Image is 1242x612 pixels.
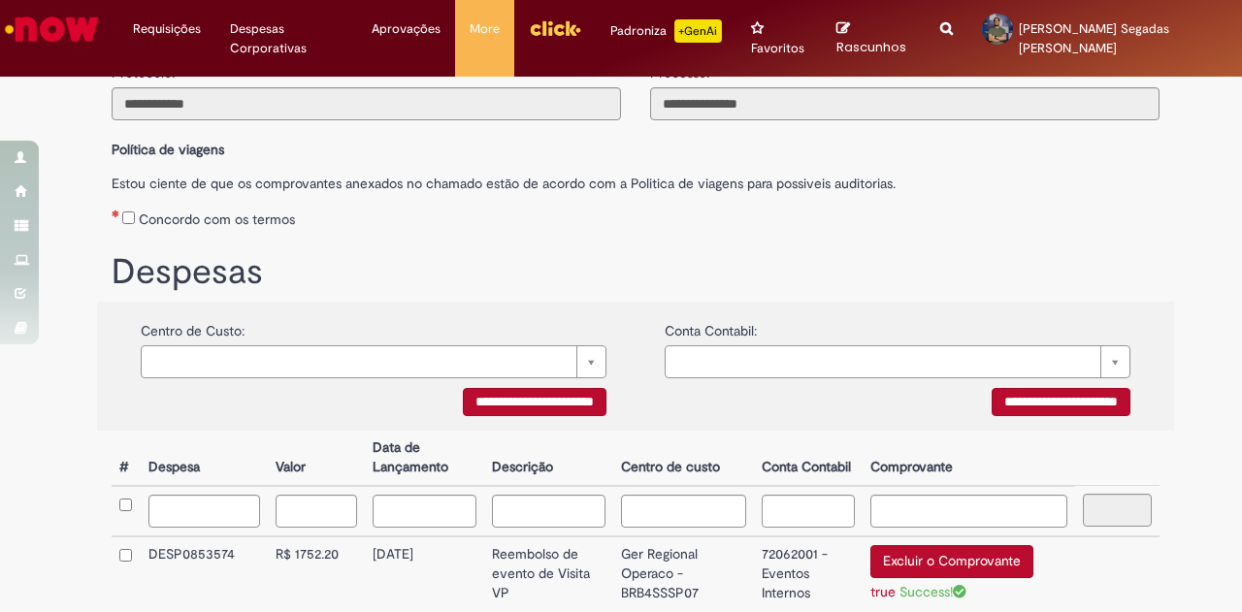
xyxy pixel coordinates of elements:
[268,431,365,486] th: Valor
[870,545,1033,578] button: Excluir o Comprovante
[141,345,606,378] a: Limpar campo {0}
[112,431,141,486] th: #
[674,19,722,43] p: +GenAi
[610,19,722,43] div: Padroniza
[141,431,269,486] th: Despesa
[372,19,441,39] span: Aprovações
[1019,20,1169,56] span: [PERSON_NAME] Segadas [PERSON_NAME]
[365,431,484,486] th: Data de Lançamento
[230,19,343,58] span: Despesas Corporativas
[613,431,754,486] th: Centro de custo
[836,20,911,56] a: Rascunhos
[529,14,581,43] img: click_logo_yellow_360x200.png
[863,431,1076,486] th: Comprovante
[836,38,906,56] span: Rascunhos
[899,583,966,600] span: Success!
[139,209,295,229] label: Concordo com os termos
[665,345,1130,378] a: Limpar campo {0}
[470,19,500,39] span: More
[112,141,224,158] b: Política de viagens
[484,431,613,486] th: Descrição
[754,431,863,486] th: Conta Contabil
[133,19,201,39] span: Requisições
[2,10,102,48] img: ServiceNow
[751,39,804,58] span: Favoritos
[141,311,245,340] label: Centro de Custo:
[665,311,757,340] label: Conta Contabil:
[112,164,1160,193] label: Estou ciente de que os comprovantes anexados no chamado estão de acordo com a Politica de viagens...
[112,253,1160,292] h1: Despesas
[870,583,896,600] a: true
